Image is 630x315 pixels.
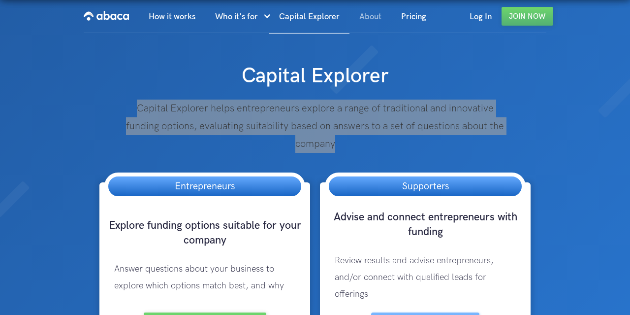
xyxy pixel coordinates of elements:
[104,218,305,251] h3: Explore funding options suitable for your company
[165,176,245,196] h3: Entrepreneurs
[325,243,526,313] p: Review results and advise entrepreneurs, and/or connect with qualified leads for offerings
[126,100,504,153] p: Capital Explorer helps entrepreneurs explore a range of traditional and innovative funding option...
[157,53,472,90] h1: Capital Explorer
[84,8,129,24] img: Abaca logo
[502,7,553,26] a: Join Now
[392,176,459,196] h3: Supporters
[104,251,305,304] p: Answer questions about your business to explore which options match best, and why
[325,210,526,243] h3: Advise and connect entrepreneurs with funding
